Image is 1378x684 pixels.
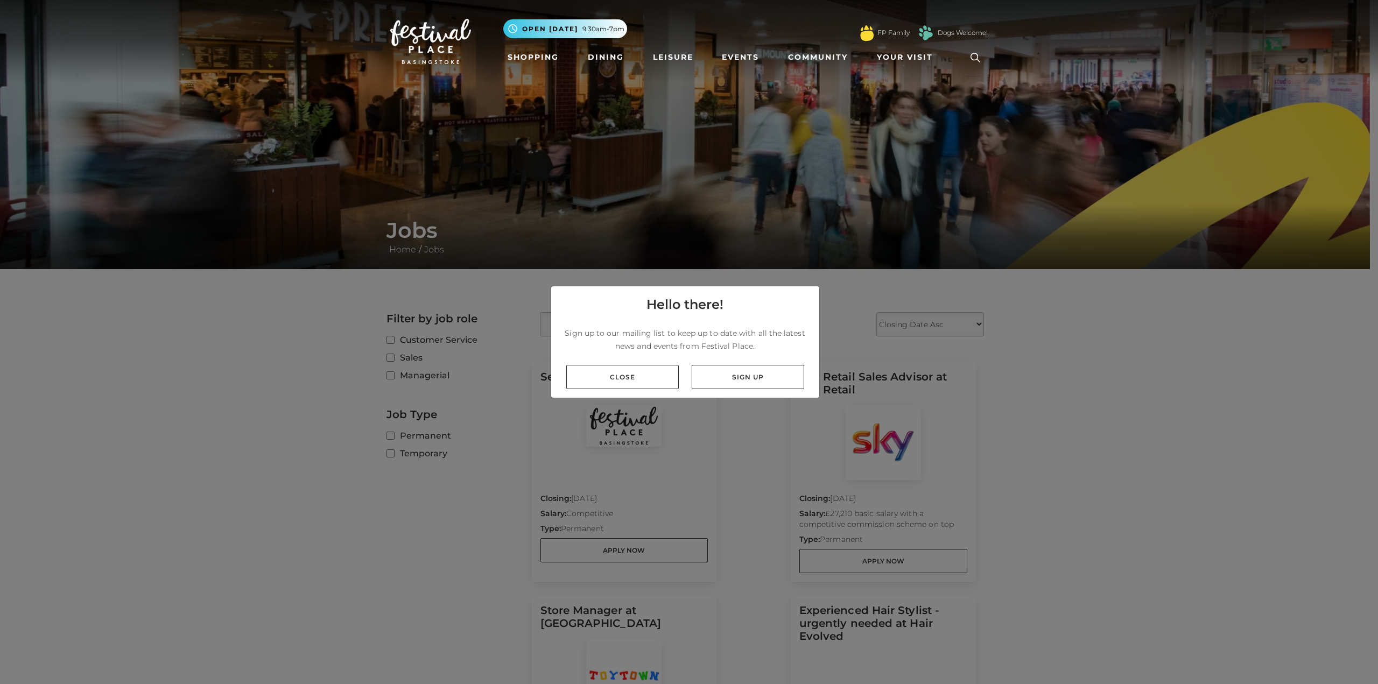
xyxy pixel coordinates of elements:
p: Sign up to our mailing list to keep up to date with all the latest news and events from Festival ... [560,327,811,352]
a: Your Visit [873,47,943,67]
a: Dining [583,47,628,67]
span: Your Visit [877,52,933,63]
button: Open [DATE] 9.30am-7pm [503,19,627,38]
a: Leisure [649,47,698,67]
a: Events [718,47,763,67]
a: FP Family [877,28,910,38]
h4: Hello there! [646,295,723,314]
a: Dogs Welcome! [938,28,988,38]
a: Community [784,47,852,67]
span: Open [DATE] [522,24,578,34]
span: 9.30am-7pm [582,24,624,34]
a: Shopping [503,47,563,67]
a: Sign up [692,365,804,389]
img: Festival Place Logo [390,19,471,64]
a: Close [566,365,679,389]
